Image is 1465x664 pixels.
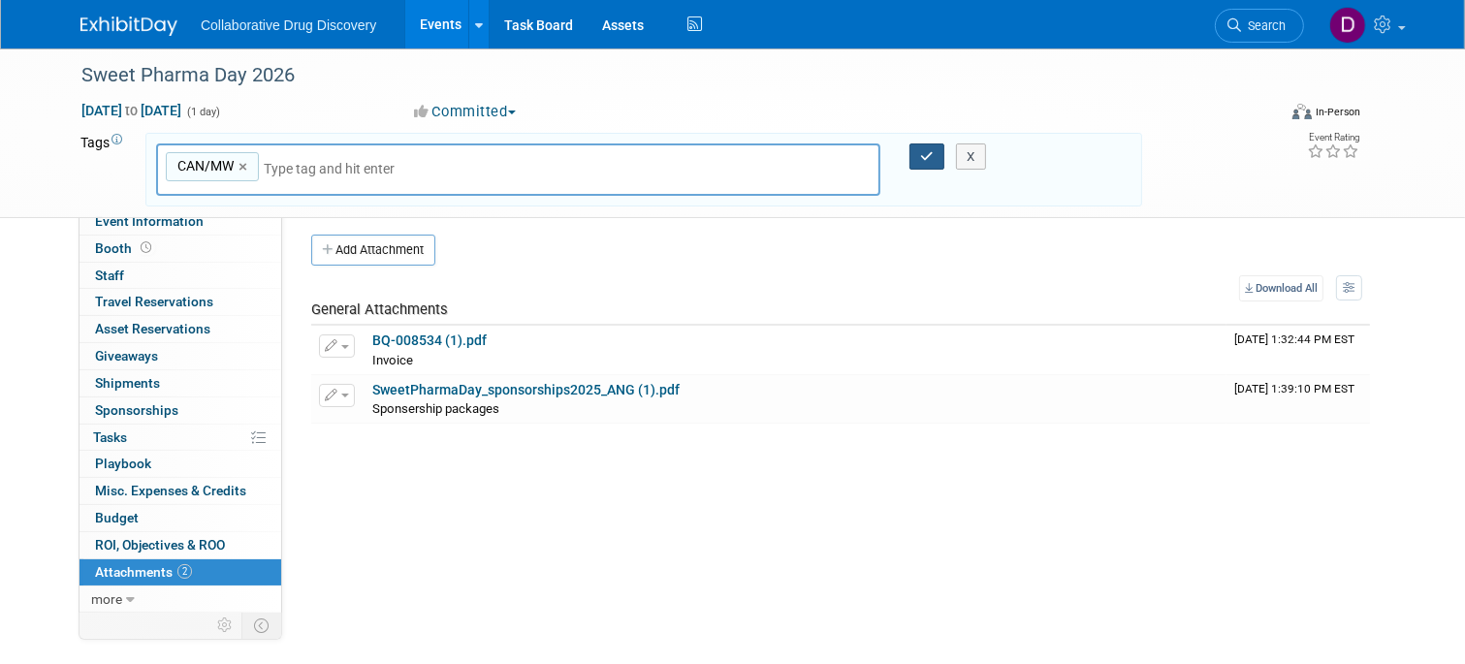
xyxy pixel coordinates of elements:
[372,353,413,367] span: Invoice
[177,564,192,579] span: 2
[242,613,282,638] td: Toggle Event Tabs
[95,483,246,498] span: Misc. Expenses & Credits
[95,268,124,283] span: Staff
[80,16,177,36] img: ExhibitDay
[80,397,281,424] a: Sponsorships
[1234,332,1354,346] span: Upload Timestamp
[80,236,281,262] a: Booth
[80,316,281,342] a: Asset Reservations
[372,401,499,416] span: Sponsership packages
[208,613,242,638] td: Personalize Event Tab Strip
[80,451,281,477] a: Playbook
[95,294,213,309] span: Travel Reservations
[1292,104,1312,119] img: Format-Inperson.png
[1329,7,1366,44] img: Daniel Castro
[95,402,178,418] span: Sponsorships
[311,235,435,266] button: Add Attachment
[80,289,281,315] a: Travel Reservations
[137,240,155,255] span: Booth not reserved yet
[95,240,155,256] span: Booth
[95,375,160,391] span: Shipments
[1239,275,1323,301] a: Download All
[1307,133,1359,142] div: Event Rating
[1241,18,1286,33] span: Search
[95,321,210,336] span: Asset Reservations
[95,348,158,364] span: Giveaways
[80,208,281,235] a: Event Information
[80,370,281,396] a: Shipments
[75,58,1252,93] div: Sweet Pharma Day 2026
[372,382,680,397] a: SweetPharmaDay_sponsorships2025_ANG (1).pdf
[95,564,192,580] span: Attachments
[122,103,141,118] span: to
[80,263,281,289] a: Staff
[185,106,220,118] span: (1 day)
[93,429,127,445] span: Tasks
[80,478,281,504] a: Misc. Expenses & Credits
[80,586,281,613] a: more
[80,532,281,558] a: ROI, Objectives & ROO
[239,156,251,178] a: ×
[311,300,448,318] span: General Attachments
[1315,105,1360,119] div: In-Person
[1226,375,1370,424] td: Upload Timestamp
[1215,9,1304,43] a: Search
[174,156,234,175] span: CAN/MW
[95,537,225,553] span: ROI, Objectives & ROO
[408,102,524,122] button: Committed
[95,510,139,525] span: Budget
[95,456,151,471] span: Playbook
[95,213,204,229] span: Event Information
[91,591,122,607] span: more
[201,17,376,33] span: Collaborative Drug Discovery
[264,159,535,178] input: Type tag and hit enter
[1226,326,1370,374] td: Upload Timestamp
[1171,101,1360,130] div: Event Format
[372,332,487,348] a: BQ-008534 (1).pdf
[80,505,281,531] a: Budget
[80,425,281,451] a: Tasks
[80,343,281,369] a: Giveaways
[956,143,986,171] button: X
[1234,382,1354,395] span: Upload Timestamp
[80,559,281,585] a: Attachments2
[80,102,182,119] span: [DATE] [DATE]
[80,133,128,207] td: Tags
